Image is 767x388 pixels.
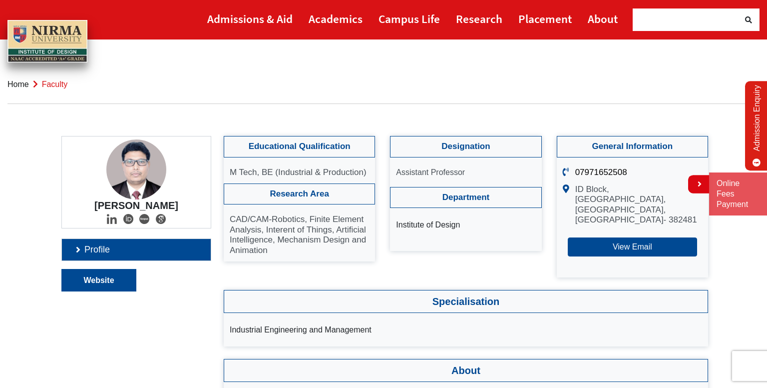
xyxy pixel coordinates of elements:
p: CAD/CAM-Robotics, Finite Element Analysis, Interent of Things, Artificial Intelligence, Mechanism... [230,214,369,255]
h4: Department [390,187,541,208]
a: Placement [518,7,572,30]
h3: About [224,359,708,382]
img: Pradeep Sahu [106,139,166,199]
a: Home [7,80,29,88]
a: 07971652508 [575,167,627,177]
h4: Designation [390,136,541,157]
a: Website [62,269,136,291]
h4: Educational Qualification [224,136,375,157]
a: Academics [309,7,363,30]
h4: [PERSON_NAME] [69,199,203,211]
img: Social Icon [123,214,133,224]
ul: Industrial Engineering and Management [224,313,708,346]
h3: Specialisation [224,290,708,313]
a: Campus Life [379,7,440,30]
p: Assistant Professor [396,167,535,177]
span: faculty [42,80,68,88]
a: Online Fees Payment [717,178,760,209]
img: Social Icon [139,214,149,224]
nav: breadcrumb [7,65,760,104]
a: Profile [62,239,211,260]
p: M Tech, BE (Industrial & Production) [230,167,369,177]
a: Research [456,7,502,30]
p: ID Block, [GEOGRAPHIC_DATA], [GEOGRAPHIC_DATA], [GEOGRAPHIC_DATA]- 382481 [575,184,702,225]
img: Social Icon google [156,214,166,224]
a: About [588,7,618,30]
img: main_logo [7,20,87,63]
h4: General Information [557,136,708,157]
li: Institute of Design [396,218,535,231]
img: Social Icon linkedin [107,214,117,224]
h4: Research Area [224,183,375,204]
button: View Email [568,237,697,256]
a: Admissions & Aid [207,7,293,30]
